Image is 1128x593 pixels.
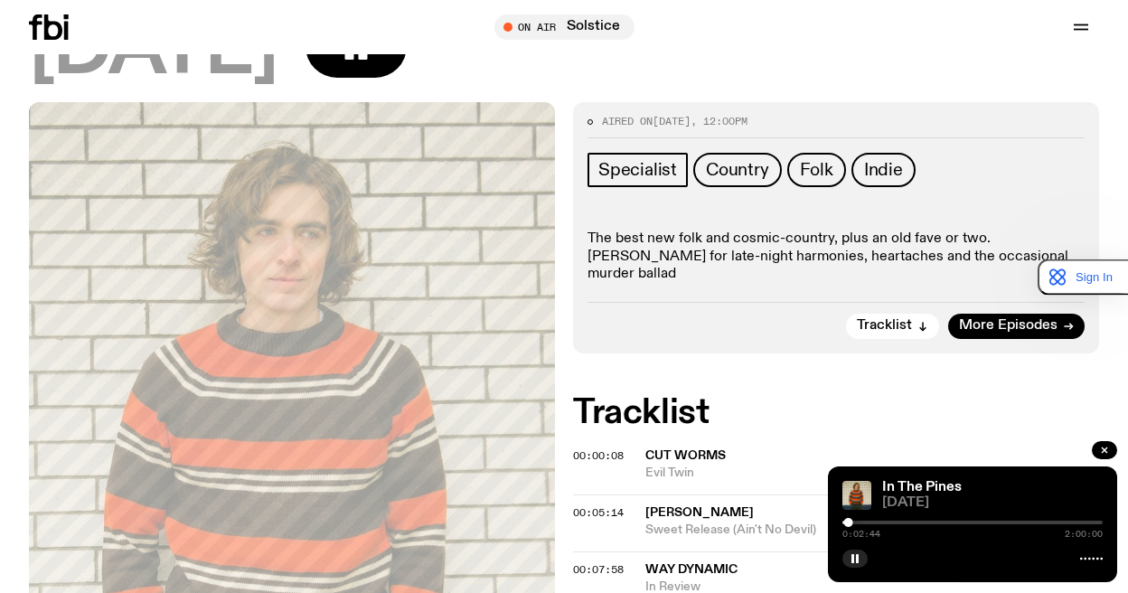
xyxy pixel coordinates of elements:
button: 00:00:08 [573,451,624,461]
span: Sweet Release (Ain't No Devil) [645,522,1099,539]
button: On AirSolstice [494,14,634,40]
a: Folk [787,153,846,187]
span: Evil Twin [645,465,1099,482]
a: More Episodes [948,314,1085,339]
span: 0:02:44 [842,530,880,539]
span: 00:05:14 [573,505,624,520]
span: 00:00:08 [573,448,624,463]
span: Folk [800,160,833,180]
button: Tracklist [846,314,939,339]
span: [DATE] [653,114,691,128]
span: 2:00:00 [1065,530,1103,539]
h2: Tracklist [573,397,1099,429]
span: Country [706,160,769,180]
a: In The Pines [882,480,962,494]
span: , 12:00pm [691,114,747,128]
a: Country [693,153,782,187]
span: [DATE] [29,14,277,88]
span: [DATE] [882,496,1103,510]
button: 00:05:14 [573,508,624,518]
p: The best new folk and cosmic-country, plus an old fave or two. [PERSON_NAME] for late-night harmo... [587,231,1085,283]
button: 00:07:58 [573,565,624,575]
a: Specialist [587,153,688,187]
span: Indie [864,160,903,180]
span: Way Dynamic [645,563,738,576]
span: Specialist [598,160,677,180]
span: Cut Worms [645,449,726,462]
span: Tracklist [857,319,912,333]
span: Aired on [602,114,653,128]
span: More Episodes [959,319,1057,333]
span: [PERSON_NAME] [645,506,754,519]
span: 00:07:58 [573,562,624,577]
a: Indie [851,153,916,187]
